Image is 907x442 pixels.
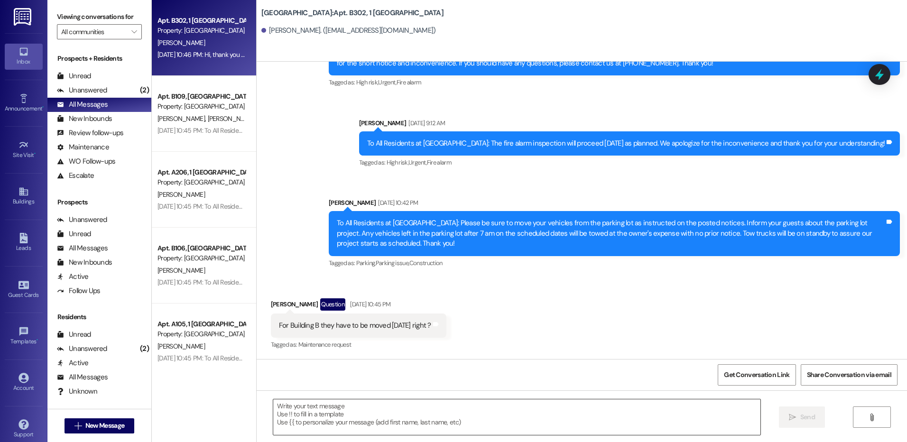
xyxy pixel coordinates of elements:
span: [PERSON_NAME] [157,114,208,123]
span: [PERSON_NAME] [157,266,205,275]
div: [DATE] 10:42 PM [376,198,418,208]
span: Parking issue , [376,259,409,267]
div: Prospects + Residents [47,54,151,64]
div: For Building B they have to be moved [DATE] right ? [279,321,431,331]
div: (2) [138,341,151,356]
span: [PERSON_NAME] [157,190,205,199]
a: Leads [5,230,43,256]
span: New Message [85,421,124,431]
div: Prospects [47,197,151,207]
div: [PERSON_NAME] [329,198,900,211]
i:  [868,414,875,421]
b: [GEOGRAPHIC_DATA]: Apt. B302, 1 [GEOGRAPHIC_DATA] [261,8,444,18]
div: Unanswered [57,85,107,95]
a: Account [5,370,43,396]
div: [PERSON_NAME] [271,298,446,313]
div: Active [57,358,89,368]
div: Apt. A105, 1 [GEOGRAPHIC_DATA] [157,319,245,329]
div: All Messages [57,372,108,382]
div: Unread [57,229,91,239]
span: Parking , [356,259,376,267]
span: Construction [409,259,443,267]
span: Urgent , [378,78,396,86]
div: Follow Ups [57,286,101,296]
div: [PERSON_NAME] [359,118,900,131]
span: High risk , [356,78,379,86]
div: Property: [GEOGRAPHIC_DATA] [157,253,245,263]
span: Fire alarm [397,78,422,86]
div: Review follow-ups [57,128,123,138]
span: • [34,150,36,157]
span: [PERSON_NAME] [157,342,205,350]
div: (2) [138,83,151,98]
span: [PERSON_NAME] [207,114,255,123]
button: Share Conversation via email [801,364,898,386]
div: Tagged as: [359,156,900,169]
label: Viewing conversations for [57,9,142,24]
a: Site Visit • [5,137,43,163]
div: Tagged as: [271,338,446,351]
button: Send [779,406,825,428]
div: Apt. B106, [GEOGRAPHIC_DATA] [157,243,245,253]
div: To All Residents at [GEOGRAPHIC_DATA]: Please be sure to move your vehicles from the parking lot ... [337,218,885,249]
span: Urgent , [408,158,426,166]
span: Get Conversation Link [724,370,789,380]
span: Send [800,412,815,422]
button: Get Conversation Link [718,364,796,386]
i:  [131,28,137,36]
a: Inbox [5,44,43,69]
div: Unread [57,330,91,340]
div: Tagged as: [329,256,900,270]
div: New Inbounds [57,114,112,124]
i:  [789,414,796,421]
div: Property: [GEOGRAPHIC_DATA] [157,177,245,187]
a: Guest Cards [5,277,43,303]
div: WO Follow-ups [57,157,115,166]
input: All communities [61,24,127,39]
img: ResiDesk Logo [14,8,33,26]
div: Apt. A206, 1 [GEOGRAPHIC_DATA] [157,167,245,177]
div: [PERSON_NAME]. ([EMAIL_ADDRESS][DOMAIN_NAME]) [261,26,436,36]
div: To All Residents at [GEOGRAPHIC_DATA]: The fire alarm inspection will proceed [DATE] as planned. ... [367,138,885,148]
div: Apt. B109, [GEOGRAPHIC_DATA] [157,92,245,101]
div: Maintenance [57,142,109,152]
div: Tagged as: [329,75,900,89]
a: Buildings [5,184,43,209]
span: Fire alarm [427,158,452,166]
span: Maintenance request [298,341,352,349]
div: Escalate [57,171,94,181]
div: Unknown [57,387,97,396]
span: • [37,337,38,343]
div: Property: [GEOGRAPHIC_DATA] [157,26,245,36]
button: New Message [65,418,135,433]
i:  [74,422,82,430]
div: Question [320,298,345,310]
div: [DATE] 10:46 PM: Hi, thank you for your message. If this is an emergency, please call [PHONE_NUMB... [157,50,890,59]
div: Apt. B302, 1 [GEOGRAPHIC_DATA] [157,16,245,26]
div: [DATE] 9:12 AM [406,118,445,128]
a: Support [5,416,43,442]
div: Unanswered [57,215,107,225]
div: [DATE] 10:45 PM [348,299,390,309]
span: Share Conversation via email [807,370,891,380]
span: • [42,104,44,110]
div: New Inbounds [57,258,112,267]
div: Property: [GEOGRAPHIC_DATA] [157,101,245,111]
div: All Messages [57,100,108,110]
a: Templates • [5,323,43,349]
span: High risk , [387,158,409,166]
span: [PERSON_NAME] [157,38,205,47]
div: Unanswered [57,344,107,354]
div: Active [57,272,89,282]
div: Property: [GEOGRAPHIC_DATA] [157,329,245,339]
div: Residents [47,312,151,322]
div: All Messages [57,243,108,253]
div: Unread [57,71,91,81]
